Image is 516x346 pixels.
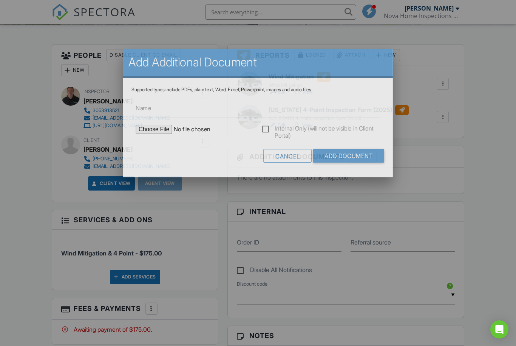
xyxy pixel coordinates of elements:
[129,55,388,70] h2: Add Additional Document
[264,149,312,163] div: Cancel
[136,104,151,112] label: Name
[490,320,508,338] div: Open Intercom Messenger
[313,149,384,163] input: Add Document
[131,87,384,93] div: Supported types include PDFs, plain text, Word, Excel, Powerpoint, images and audio files.
[262,125,380,134] label: Internal Only (will not be visible in Client Portal)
